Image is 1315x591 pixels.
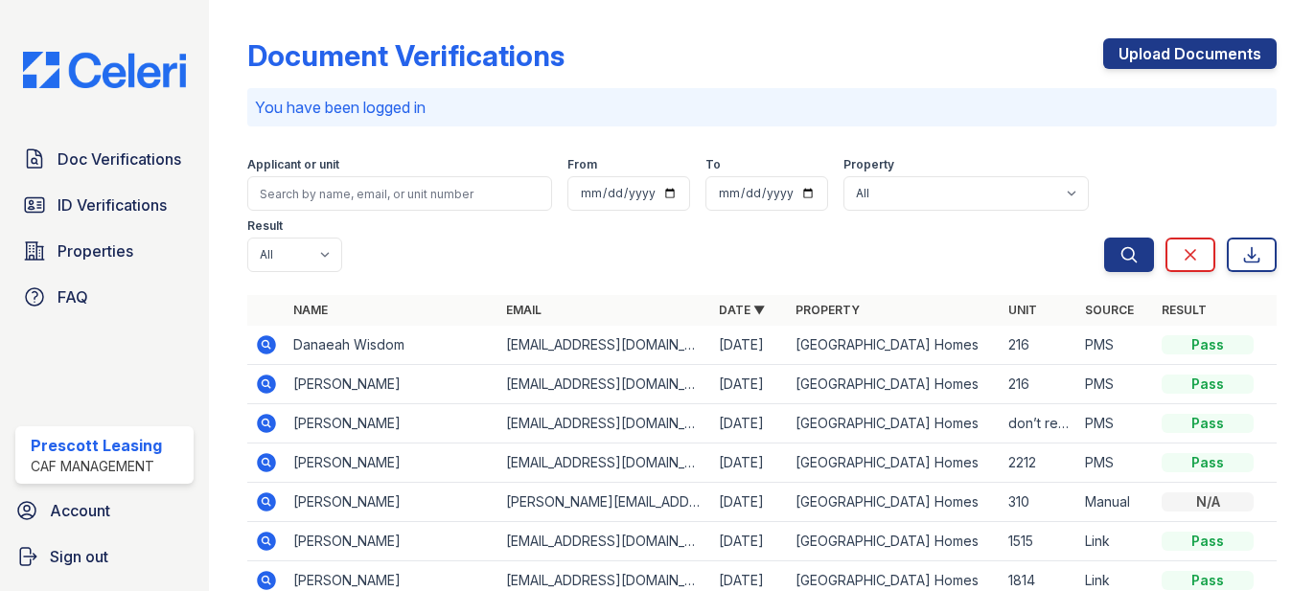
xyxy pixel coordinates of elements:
[15,232,194,270] a: Properties
[506,303,542,317] a: Email
[788,522,1001,561] td: [GEOGRAPHIC_DATA] Homes
[1077,522,1154,561] td: Link
[8,52,201,88] img: CE_Logo_Blue-a8612792a0a2168367f1c8372b55b34899dd931a85d93a1a3d3e32e68fde9ad4.png
[286,483,498,522] td: [PERSON_NAME]
[31,457,162,476] div: CAF Management
[247,218,283,234] label: Result
[1001,326,1077,365] td: 216
[498,326,711,365] td: [EMAIL_ADDRESS][DOMAIN_NAME]
[567,157,597,172] label: From
[1162,335,1254,354] div: Pass
[1162,532,1254,551] div: Pass
[286,522,498,561] td: [PERSON_NAME]
[1085,303,1134,317] a: Source
[1008,303,1037,317] a: Unit
[498,365,711,404] td: [EMAIL_ADDRESS][DOMAIN_NAME]
[8,537,201,576] a: Sign out
[1001,483,1077,522] td: 310
[50,545,108,568] span: Sign out
[711,404,788,443] td: [DATE]
[1077,483,1154,522] td: Manual
[498,404,711,443] td: [EMAIL_ADDRESS][DOMAIN_NAME]
[286,365,498,404] td: [PERSON_NAME]
[58,193,167,216] span: ID Verifications
[1077,326,1154,365] td: PMS
[711,365,788,404] td: [DATE]
[1001,404,1077,443] td: don’t remember
[15,140,194,178] a: Doc Verifications
[788,443,1001,483] td: [GEOGRAPHIC_DATA] Homes
[286,326,498,365] td: Danaeah Wisdom
[1162,414,1254,433] div: Pass
[788,483,1001,522] td: [GEOGRAPHIC_DATA] Homes
[1162,303,1207,317] a: Result
[843,157,894,172] label: Property
[796,303,860,317] a: Property
[1162,492,1254,511] div: N/A
[1001,365,1077,404] td: 216
[498,443,711,483] td: [EMAIL_ADDRESS][DOMAIN_NAME]
[705,157,721,172] label: To
[58,148,181,170] span: Doc Verifications
[1077,443,1154,483] td: PMS
[247,38,565,73] div: Document Verifications
[711,522,788,561] td: [DATE]
[1077,404,1154,443] td: PMS
[1103,38,1277,69] a: Upload Documents
[255,96,1269,119] p: You have been logged in
[1162,375,1254,394] div: Pass
[1162,453,1254,472] div: Pass
[1001,522,1077,561] td: 1515
[31,434,162,457] div: Prescott Leasing
[1077,365,1154,404] td: PMS
[8,491,201,530] a: Account
[788,326,1001,365] td: [GEOGRAPHIC_DATA] Homes
[719,303,765,317] a: Date ▼
[498,522,711,561] td: [EMAIL_ADDRESS][DOMAIN_NAME]
[293,303,328,317] a: Name
[1162,571,1254,590] div: Pass
[286,404,498,443] td: [PERSON_NAME]
[286,443,498,483] td: [PERSON_NAME]
[15,186,194,224] a: ID Verifications
[58,239,133,262] span: Properties
[58,285,88,308] span: FAQ
[711,326,788,365] td: [DATE]
[498,483,711,522] td: [PERSON_NAME][EMAIL_ADDRESS][DOMAIN_NAME]
[711,483,788,522] td: [DATE]
[1001,443,1077,483] td: 2212
[788,365,1001,404] td: [GEOGRAPHIC_DATA] Homes
[15,278,194,316] a: FAQ
[50,499,110,522] span: Account
[247,176,552,211] input: Search by name, email, or unit number
[788,404,1001,443] td: [GEOGRAPHIC_DATA] Homes
[711,443,788,483] td: [DATE]
[247,157,339,172] label: Applicant or unit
